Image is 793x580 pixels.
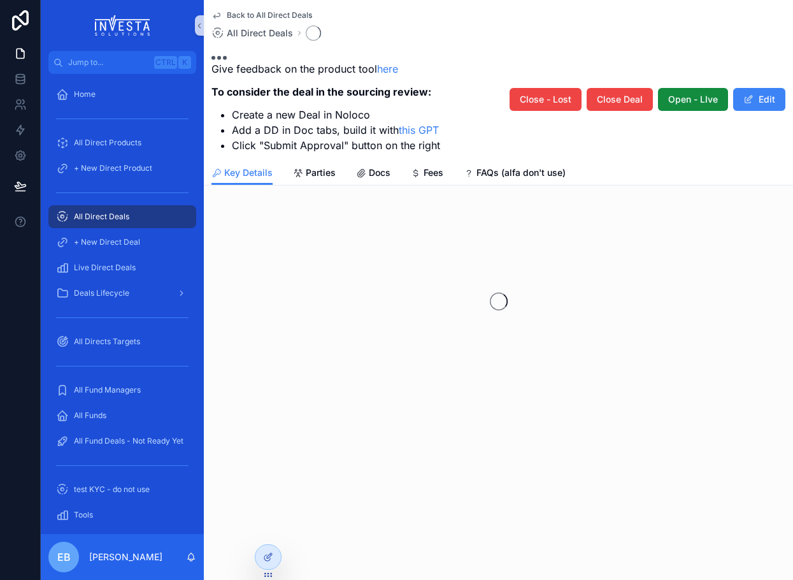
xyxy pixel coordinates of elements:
[74,263,136,273] span: Live Direct Deals
[48,282,196,305] a: Deals Lifecycle
[74,484,150,495] span: test KYC - do not use
[520,93,571,106] span: Close - Lost
[57,549,71,565] span: EB
[227,10,312,20] span: Back to All Direct Deals
[74,288,129,298] span: Deals Lifecycle
[74,410,106,421] span: All Funds
[48,430,196,453] a: All Fund Deals - Not Ready Yet
[211,10,312,20] a: Back to All Direct Deals
[48,51,196,74] button: Jump to...CtrlK
[48,504,196,526] a: Tools
[227,27,293,40] span: All Direct Deals
[48,404,196,427] a: All Funds
[232,138,440,153] li: Click "Submit Approval" button on the right
[424,166,443,179] span: Fees
[154,56,177,69] span: Ctrl
[399,124,439,136] a: this GPT
[180,57,190,68] span: K
[74,385,141,395] span: All Fund Managers
[74,337,140,347] span: All Directs Targets
[211,85,431,98] strong: To consider the deal in the sourcing review:
[377,62,398,75] a: here
[668,93,718,106] span: Open - LIve
[74,89,96,99] span: Home
[597,93,643,106] span: Close Deal
[48,256,196,279] a: Live Direct Deals
[658,88,728,111] button: Open - LIve
[211,27,293,40] a: All Direct Deals
[74,163,152,173] span: + New Direct Product
[476,166,566,179] span: FAQs (alfa don't use)
[464,161,566,187] a: FAQs (alfa don't use)
[733,88,785,111] button: Edit
[48,83,196,106] a: Home
[41,74,204,534] div: scrollable content
[95,15,150,36] img: App logo
[232,107,440,122] li: Create a new Deal in Noloco
[356,161,390,187] a: Docs
[369,166,390,179] span: Docs
[306,166,336,179] span: Parties
[48,379,196,402] a: All Fund Managers
[211,161,273,185] a: Key Details
[293,161,336,187] a: Parties
[411,161,443,187] a: Fees
[89,551,162,563] p: [PERSON_NAME]
[48,231,196,254] a: + New Direct Deal
[74,212,129,222] span: All Direct Deals
[74,237,140,247] span: + New Direct Deal
[48,131,196,154] a: All Direct Products
[211,61,440,76] p: Give feedback on the product tool
[48,330,196,353] a: All Directs Targets
[232,122,440,138] li: Add a DD in Doc tabs, build it with
[48,157,196,180] a: + New Direct Product
[48,205,196,228] a: All Direct Deals
[48,478,196,501] a: test KYC - do not use
[224,166,273,179] span: Key Details
[68,57,149,68] span: Jump to...
[510,88,582,111] button: Close - Lost
[74,436,183,446] span: All Fund Deals - Not Ready Yet
[74,138,141,148] span: All Direct Products
[74,510,93,520] span: Tools
[587,88,653,111] button: Close Deal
